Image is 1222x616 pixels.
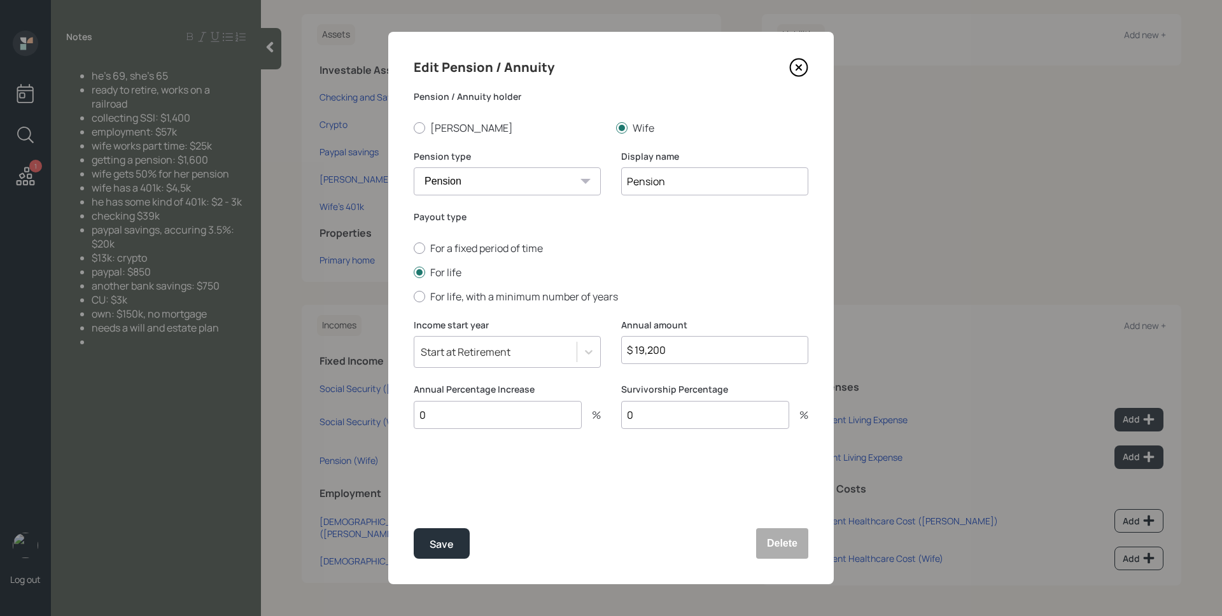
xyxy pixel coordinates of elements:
div: % [582,410,601,420]
button: Delete [756,528,808,559]
label: Survivorship Percentage [621,383,808,396]
div: % [789,410,808,420]
label: Annual amount [621,319,808,332]
div: Start at Retirement [421,345,510,359]
label: Pension type [414,150,601,163]
label: Wife [616,121,808,135]
label: Pension / Annuity holder [414,90,808,103]
label: Income start year [414,319,601,332]
label: Display name [621,150,808,163]
h4: Edit Pension / Annuity [414,57,554,78]
div: Save [430,536,454,553]
label: For life, with a minimum number of years [414,290,808,304]
label: For life [414,265,808,279]
label: Annual Percentage Increase [414,383,601,396]
button: Save [414,528,470,559]
label: [PERSON_NAME] [414,121,606,135]
label: Payout type [414,211,808,223]
label: For a fixed period of time [414,241,808,255]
